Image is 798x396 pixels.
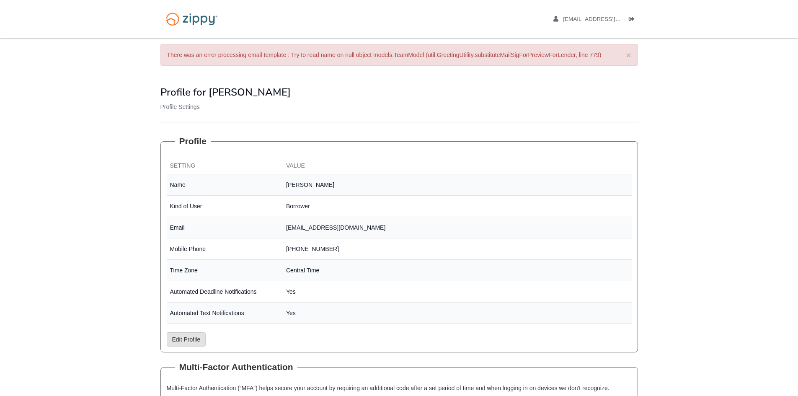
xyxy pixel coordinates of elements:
td: [PERSON_NAME] [283,174,632,196]
td: Kind of User [167,196,283,217]
td: Mobile Phone [167,238,283,260]
div: There was an error processing email template : Try to read name on null object models.TeamModel (... [160,44,638,66]
td: Name [167,174,283,196]
h1: Profile for [PERSON_NAME] [160,87,638,98]
td: Automated Text Notifications [167,303,283,324]
td: Time Zone [167,260,283,281]
td: Automated Deadline Notifications [167,281,283,303]
th: Setting [167,158,283,174]
legend: Profile [175,135,211,148]
td: [PHONE_NUMBER] [283,238,632,260]
a: Edit Profile [167,332,206,347]
span: louventura@ymail.com [563,16,659,22]
td: Email [167,217,283,238]
th: Value [283,158,632,174]
a: edit profile [553,16,659,24]
td: Yes [283,303,632,324]
td: Borrower [283,196,632,217]
legend: Multi-Factor Authentication [175,361,297,373]
button: × [626,51,631,60]
td: Central Time [283,260,632,281]
img: Logo [160,8,223,30]
a: Log out [629,16,638,24]
p: Profile Settings [160,103,638,111]
td: [EMAIL_ADDRESS][DOMAIN_NAME] [283,217,632,238]
td: Yes [283,281,632,303]
p: Multi-Factor Authentication (“MFA”) helps secure your account by requiring an additional code aft... [167,384,632,392]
